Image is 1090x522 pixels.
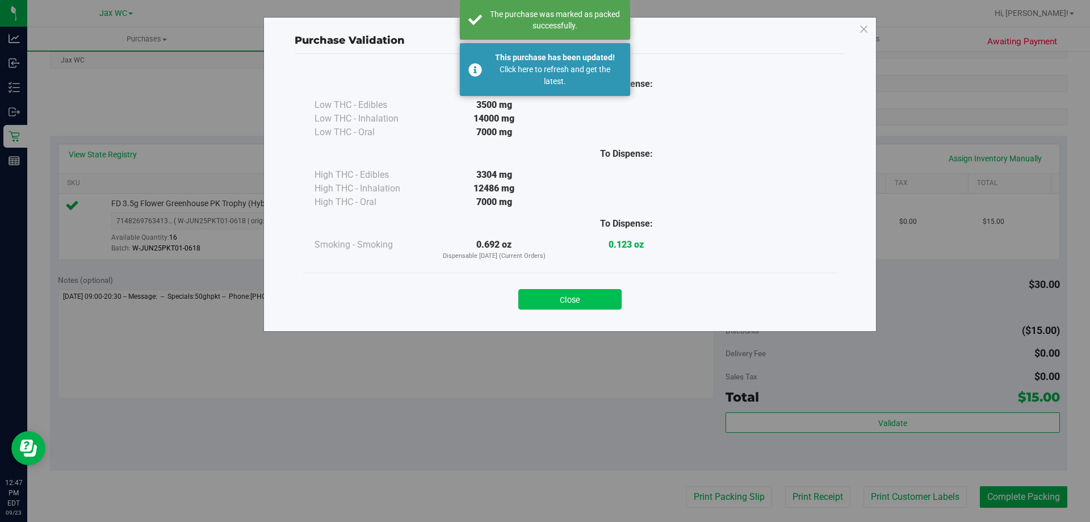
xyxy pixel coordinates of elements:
iframe: Resource center [11,431,45,465]
div: 7000 mg [428,195,560,209]
p: Dispensable [DATE] (Current Orders) [428,252,560,261]
div: 3500 mg [428,98,560,112]
div: 12486 mg [428,182,560,195]
button: Close [518,289,622,310]
div: Low THC - Oral [315,126,428,139]
div: Low THC - Edibles [315,98,428,112]
div: High THC - Edibles [315,168,428,182]
div: To Dispense: [560,147,693,161]
strong: 0.123 oz [609,239,644,250]
div: The purchase was marked as packed successfully. [488,9,622,31]
div: 14000 mg [428,112,560,126]
div: 7000 mg [428,126,560,139]
div: This purchase has been updated! [488,52,622,64]
div: Smoking - Smoking [315,238,428,252]
div: Low THC - Inhalation [315,112,428,126]
div: 3304 mg [428,168,560,182]
div: Click here to refresh and get the latest. [488,64,622,87]
div: High THC - Oral [315,195,428,209]
div: 0.692 oz [428,238,560,261]
span: Purchase Validation [295,34,405,47]
div: To Dispense: [560,217,693,231]
div: High THC - Inhalation [315,182,428,195]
